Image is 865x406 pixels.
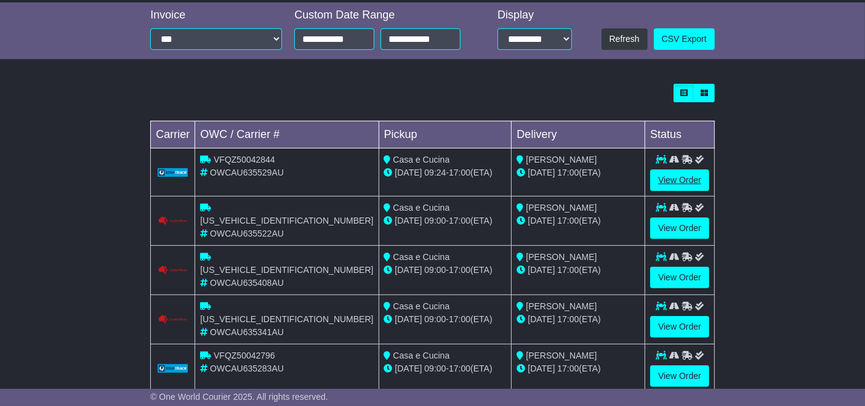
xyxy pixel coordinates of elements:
a: View Order [650,217,709,239]
td: Status [645,121,715,148]
span: 17:00 [557,216,579,225]
span: [DATE] [528,168,555,177]
img: Couriers_Please.png [158,315,188,325]
span: [PERSON_NAME] [526,252,597,262]
span: 09:00 [424,314,446,324]
span: Casa e Cucina [393,301,449,311]
span: VFQZ50042796 [214,351,275,360]
span: [PERSON_NAME] [526,203,597,213]
span: OWCAU635408AU [210,278,284,288]
span: [PERSON_NAME] [526,301,597,311]
span: 17:00 [449,265,470,275]
span: [DATE] [395,314,422,324]
span: [DATE] [528,216,555,225]
span: [DATE] [528,314,555,324]
img: GetCarrierServiceLogo [158,364,188,372]
img: GetCarrierServiceLogo [158,168,188,176]
a: View Order [650,316,709,338]
span: [DATE] [395,168,422,177]
div: (ETA) [517,264,640,277]
img: Couriers_Please.png [158,216,188,226]
span: 17:00 [557,363,579,373]
span: [PERSON_NAME] [526,351,597,360]
td: OWC / Carrier # [195,121,379,148]
span: VFQZ50042844 [214,155,275,164]
a: View Order [650,365,709,387]
span: © One World Courier 2025. All rights reserved. [150,392,328,402]
span: 09:24 [424,168,446,177]
span: 17:00 [557,265,579,275]
a: CSV Export [654,28,715,50]
span: [DATE] [395,363,422,373]
span: [US_VEHICLE_IDENTIFICATION_NUMBER] [200,265,373,275]
td: Carrier [151,121,195,148]
span: [US_VEHICLE_IDENTIFICATION_NUMBER] [200,216,373,225]
div: - (ETA) [384,214,507,227]
span: [DATE] [395,265,422,275]
span: [US_VEHICLE_IDENTIFICATION_NUMBER] [200,314,373,324]
span: Casa e Cucina [393,155,449,164]
td: Pickup [379,121,512,148]
div: - (ETA) [384,313,507,326]
span: OWCAU635283AU [210,363,284,373]
div: (ETA) [517,313,640,326]
div: - (ETA) [384,264,507,277]
td: Delivery [512,121,645,148]
img: Couriers_Please.png [158,266,188,275]
span: 17:00 [557,168,579,177]
span: 09:00 [424,216,446,225]
span: 09:00 [424,265,446,275]
span: Casa e Cucina [393,203,449,213]
button: Refresh [601,28,648,50]
div: - (ETA) [384,166,507,179]
span: [PERSON_NAME] [526,155,597,164]
div: (ETA) [517,214,640,227]
div: (ETA) [517,362,640,375]
div: (ETA) [517,166,640,179]
div: Invoice [150,9,282,22]
a: View Order [650,267,709,288]
span: 17:00 [557,314,579,324]
span: [DATE] [528,265,555,275]
span: 17:00 [449,168,470,177]
span: [DATE] [528,363,555,373]
span: Casa e Cucina [393,252,449,262]
span: [DATE] [395,216,422,225]
span: 17:00 [449,363,470,373]
div: Custom Date Range [294,9,474,22]
span: OWCAU635529AU [210,168,284,177]
span: 09:00 [424,363,446,373]
span: OWCAU635522AU [210,229,284,238]
span: OWCAU635341AU [210,327,284,337]
div: Display [497,9,572,22]
span: 17:00 [449,216,470,225]
a: View Order [650,169,709,191]
span: Casa e Cucina [393,351,449,360]
span: 17:00 [449,314,470,324]
div: - (ETA) [384,362,507,375]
